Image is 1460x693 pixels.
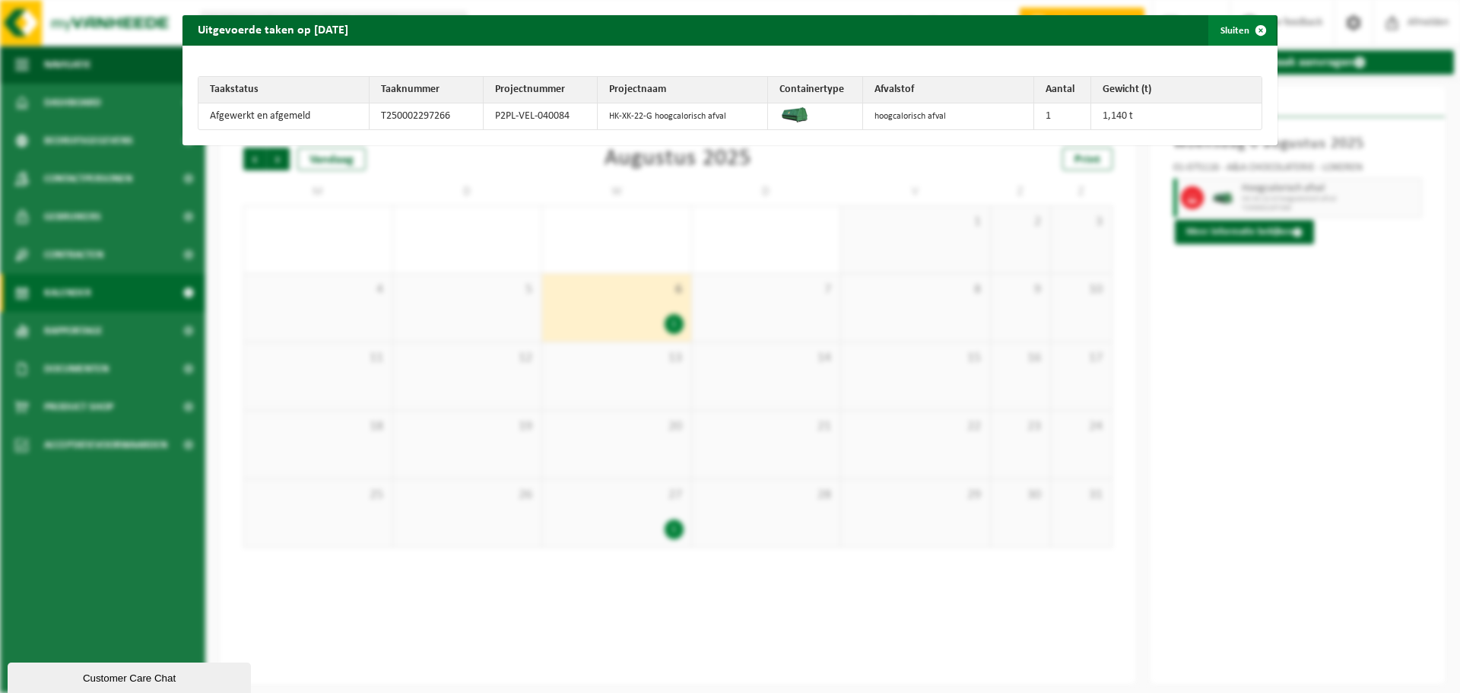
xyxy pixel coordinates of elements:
td: 1,140 t [1091,103,1262,129]
td: hoogcalorisch afval [863,103,1034,129]
th: Taaknummer [370,77,484,103]
td: Afgewerkt en afgemeld [198,103,370,129]
th: Projectnummer [484,77,598,103]
button: Sluiten [1208,15,1276,46]
td: P2PL-VEL-040084 [484,103,598,129]
td: T250002297266 [370,103,484,129]
td: 1 [1034,103,1091,129]
td: HK-XK-22-G hoogcalorisch afval [598,103,769,129]
th: Projectnaam [598,77,769,103]
h2: Uitgevoerde taken op [DATE] [182,15,363,44]
th: Afvalstof [863,77,1034,103]
img: HK-XK-22-GN-00 [779,107,810,122]
th: Gewicht (t) [1091,77,1262,103]
th: Taakstatus [198,77,370,103]
iframe: chat widget [8,660,254,693]
th: Containertype [768,77,863,103]
th: Aantal [1034,77,1091,103]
